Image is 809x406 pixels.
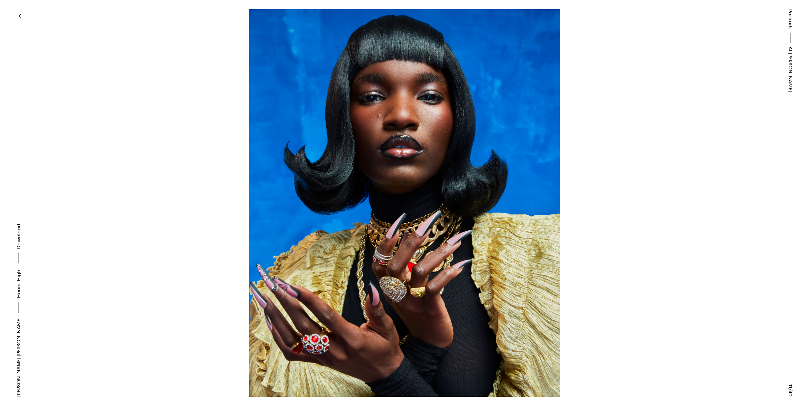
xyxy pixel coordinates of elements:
[15,270,23,298] a: Heads High
[786,46,794,92] span: At [PERSON_NAME]
[15,224,23,266] button: Download asset
[786,9,794,30] a: Portraits
[15,317,23,397] a: [PERSON_NAME] [PERSON_NAME]
[16,224,22,249] span: Download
